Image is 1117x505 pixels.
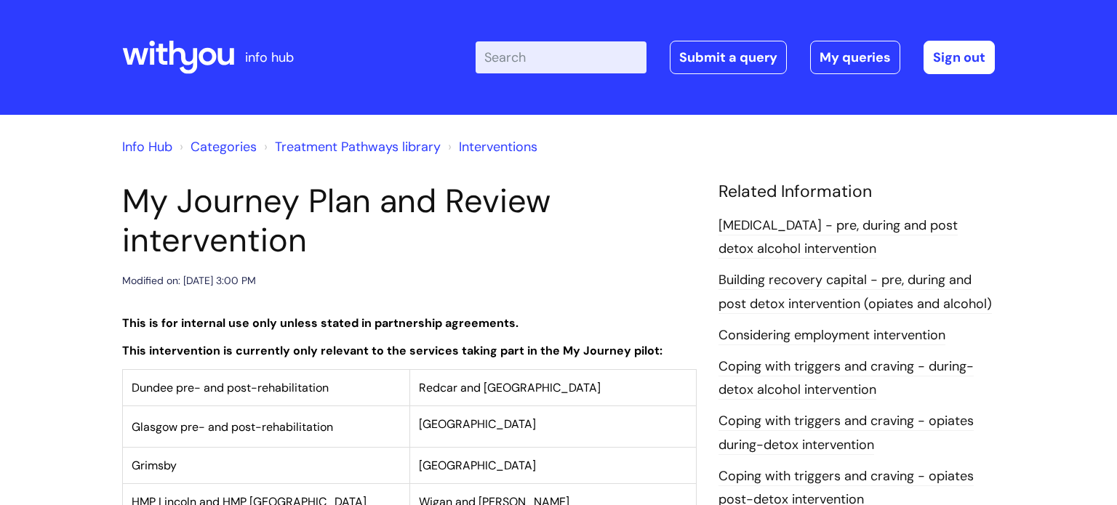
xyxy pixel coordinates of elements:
a: Info Hub [122,138,172,155]
strong: This is for internal use only unless stated in partnership agreements. [122,315,519,331]
a: My queries [810,41,900,74]
li: Treatment Pathways library [260,135,441,158]
h1: My Journey Plan and Review intervention [122,182,697,260]
a: Treatment Pathways library [275,138,441,155]
li: Solution home [176,135,257,158]
h4: Related Information [718,182,995,202]
a: Coping with triggers and craving - opiates during-detox intervention [718,412,974,454]
div: | - [476,41,995,74]
input: Search [476,41,646,73]
li: Interventions [444,135,537,158]
a: [MEDICAL_DATA] - pre, during and post detox alcohol intervention [718,217,958,259]
span: Grimsby [132,458,177,473]
span: Glasgow pre- and post-rehabilitation [132,419,333,435]
span: [GEOGRAPHIC_DATA] [419,458,536,473]
p: info hub [245,46,294,69]
a: Interventions [459,138,537,155]
a: Coping with triggers and craving - during-detox alcohol intervention [718,357,974,400]
a: Building recovery capital - pre, during and post detox intervention (opiates and alcohol) [718,271,992,313]
a: Categories [191,138,257,155]
strong: This intervention is currently only relevant to the services taking part in the My Journey pilot: [122,343,662,358]
a: Considering employment intervention [718,326,945,345]
span: Redcar and [GEOGRAPHIC_DATA] [419,380,601,395]
a: Submit a query [670,41,787,74]
div: Modified on: [DATE] 3:00 PM [122,272,256,290]
span: [GEOGRAPHIC_DATA] [419,416,536,432]
span: Dundee pre- and post-rehabilitation [132,380,329,395]
a: Sign out [924,41,995,74]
